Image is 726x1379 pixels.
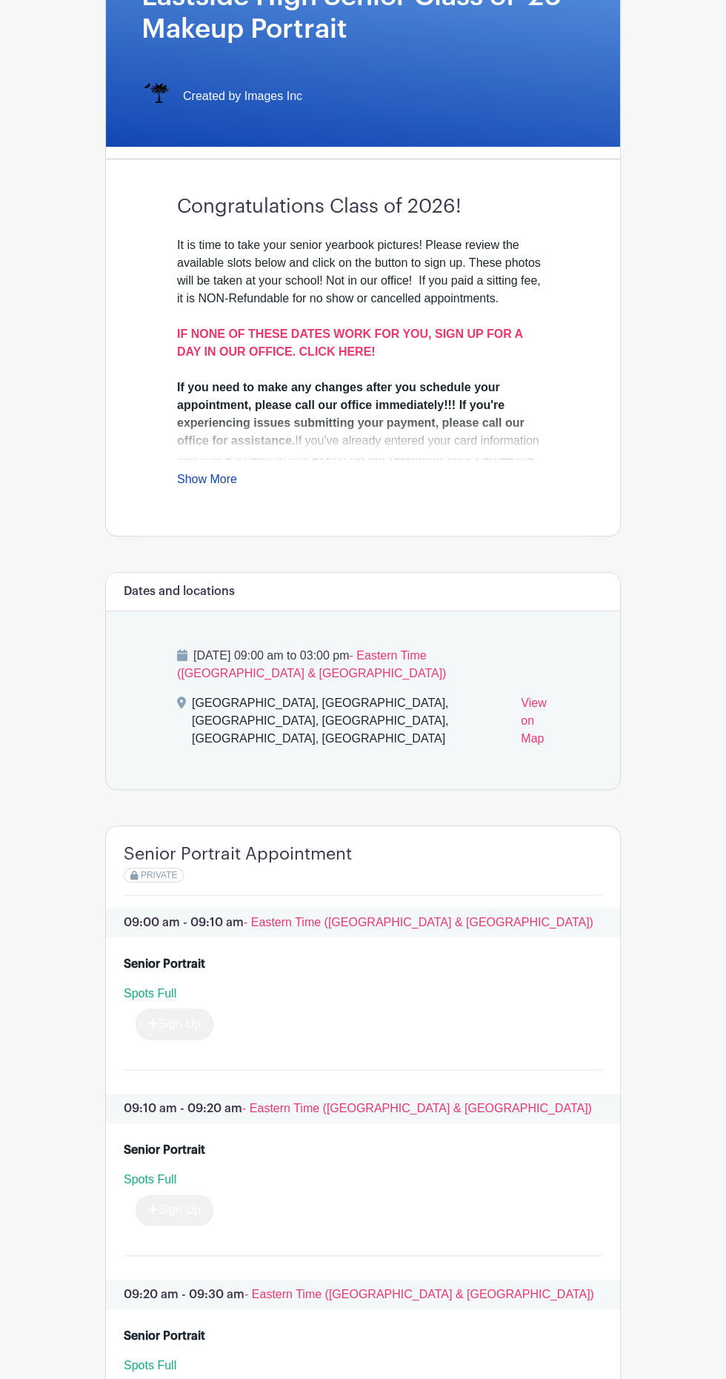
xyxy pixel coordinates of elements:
span: Spots Full [124,987,176,1000]
span: Created by Images Inc [183,87,302,105]
div: If you've already entered your card information and notice a delay in processing, —give us a call... [177,379,549,485]
span: Spots Full [124,1359,176,1372]
span: PRIVATE [141,870,178,880]
p: 09:10 am - 09:20 am [106,1094,620,1123]
a: IF NONE OF THESE DATES WORK FOR YOU, SIGN UP FOR A DAY IN OUR OFFICE. CLICK HERE! [177,328,522,358]
strong: If you need to make any changes after you schedule your appointment, please call our office immed... [177,381,524,447]
div: Senior Portrait [124,1327,205,1345]
span: - Eastern Time ([GEOGRAPHIC_DATA] & [GEOGRAPHIC_DATA]) [244,916,593,928]
strong: do not re-submit your card [350,452,501,465]
p: 09:00 am - 09:10 am [106,908,620,937]
h6: Dates and locations [124,585,235,599]
div: Senior Portrait [124,1141,205,1159]
span: - Eastern Time ([GEOGRAPHIC_DATA] & [GEOGRAPHIC_DATA]) [244,1288,594,1300]
a: View on Map [521,694,549,754]
div: It is time to take your senior yearbook pictures! Please review the available slots below and cli... [177,236,549,379]
span: Spots Full [124,1173,176,1186]
div: [GEOGRAPHIC_DATA], [GEOGRAPHIC_DATA], [GEOGRAPHIC_DATA], [GEOGRAPHIC_DATA], [GEOGRAPHIC_DATA], [G... [192,694,509,754]
span: - Eastern Time ([GEOGRAPHIC_DATA] & [GEOGRAPHIC_DATA]) [242,1102,592,1114]
img: IMAGES%20logo%20transparenT%20PNG%20s.png [141,82,171,111]
p: 09:20 am - 09:30 am [106,1280,620,1309]
h4: Senior Portrait Appointment [124,844,352,865]
h3: Congratulations Class of 2026! [177,195,549,219]
div: Senior Portrait [124,955,205,973]
a: Show More [177,473,237,491]
p: [DATE] 09:00 am to 03:00 pm [177,647,549,682]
